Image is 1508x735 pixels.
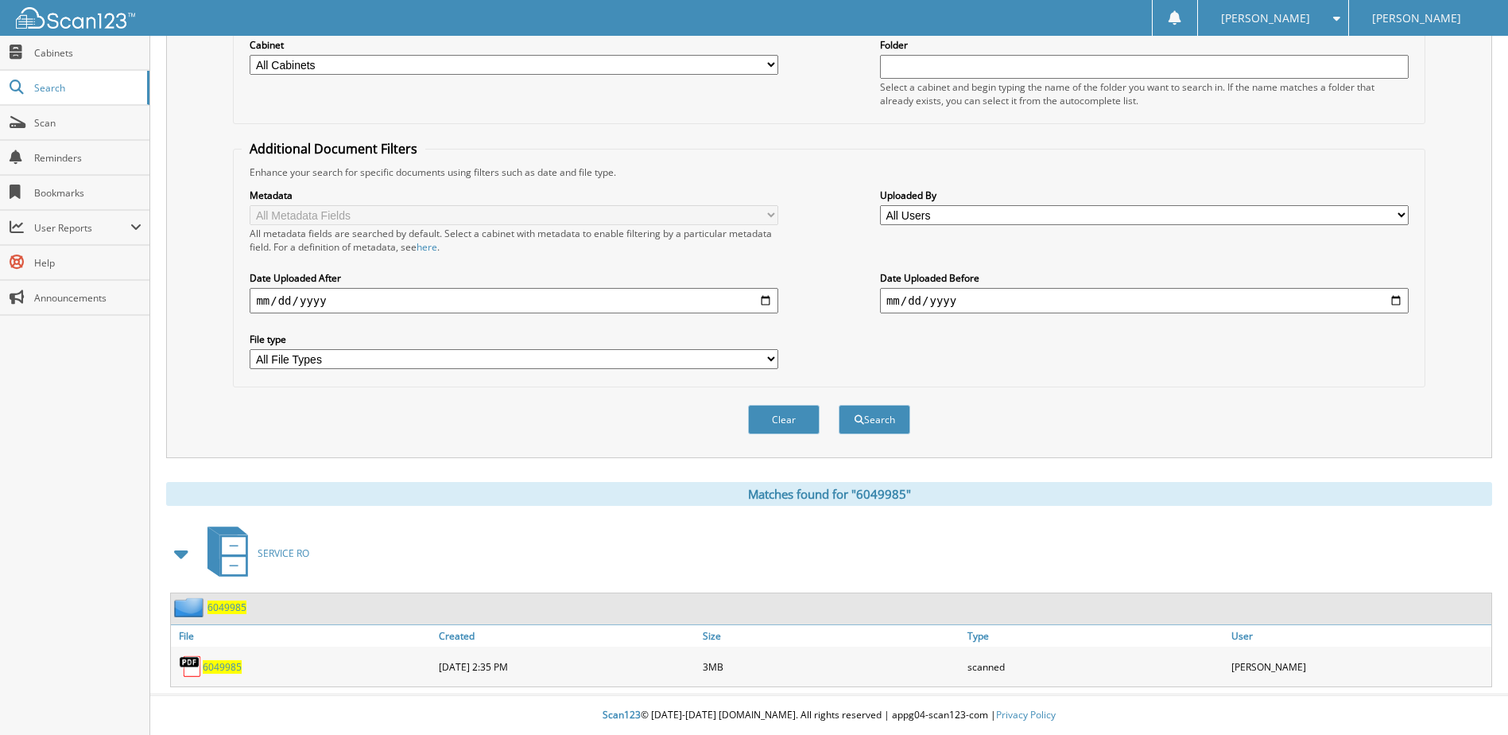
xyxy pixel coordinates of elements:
a: File [171,625,435,647]
span: Help [34,256,141,270]
div: © [DATE]-[DATE] [DOMAIN_NAME]. All rights reserved | appg04-scan123-com | [150,696,1508,735]
label: Metadata [250,189,778,202]
img: PDF.png [179,655,203,679]
span: Scan123 [603,708,641,721]
span: Cabinets [34,46,141,60]
span: Reminders [34,151,141,165]
a: 6049985 [203,660,242,674]
a: Type [963,625,1227,647]
label: Date Uploaded Before [880,271,1409,285]
input: end [880,288,1409,313]
div: Matches found for "6049985" [166,482,1492,506]
label: Date Uploaded After [250,271,778,285]
a: here [417,240,437,254]
button: Clear [748,405,820,434]
div: Select a cabinet and begin typing the name of the folder you want to search in. If the name match... [880,80,1409,107]
div: Enhance your search for specific documents using filters such as date and file type. [242,165,1416,179]
legend: Additional Document Filters [242,140,425,157]
span: Announcements [34,291,141,305]
span: [PERSON_NAME] [1221,14,1310,23]
label: Cabinet [250,38,778,52]
div: 3MB [699,651,963,682]
div: [DATE] 2:35 PM [435,651,699,682]
span: Bookmarks [34,186,141,200]
span: [PERSON_NAME] [1372,14,1461,23]
label: Uploaded By [880,189,1409,202]
img: folder2.png [174,597,207,617]
div: scanned [963,651,1227,682]
a: User [1227,625,1491,647]
button: Search [839,405,910,434]
input: start [250,288,778,313]
a: Size [699,625,963,647]
label: Folder [880,38,1409,52]
a: SERVICE RO [198,522,309,585]
span: Search [34,81,139,95]
div: All metadata fields are searched by default. Select a cabinet with metadata to enable filtering b... [250,227,778,254]
div: [PERSON_NAME] [1227,651,1491,682]
a: 6049985 [207,601,246,614]
span: Scan [34,116,141,130]
label: File type [250,332,778,346]
a: Privacy Policy [996,708,1056,721]
img: scan123-logo-white.svg [16,7,135,29]
span: SERVICE RO [258,546,309,560]
a: Created [435,625,699,647]
span: User Reports [34,221,130,235]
